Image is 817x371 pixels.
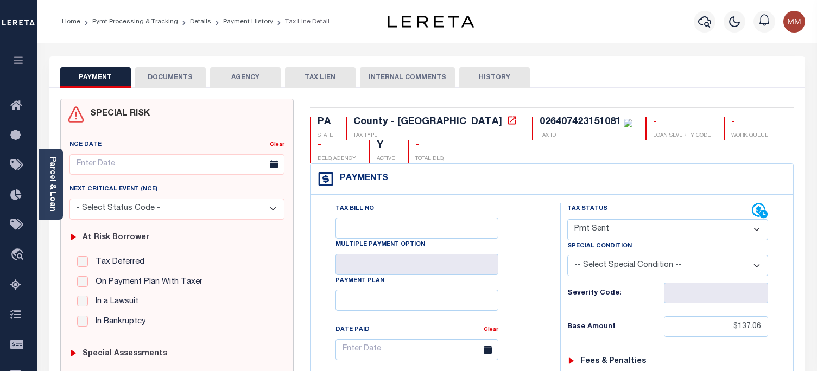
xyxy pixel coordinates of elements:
[85,109,150,119] h4: SPECIAL RISK
[567,323,664,331] h6: Base Amount
[415,140,444,152] div: -
[210,67,281,88] button: AGENCY
[90,316,146,328] label: In Bankruptcy
[653,132,711,140] p: LOAN SEVERITY CODE
[360,67,455,88] button: INTERNAL COMMENTS
[335,277,384,286] label: Payment Plan
[335,204,374,214] label: Tax Bill No
[377,155,395,163] p: ACTIVE
[335,339,498,360] input: Enter Date
[90,256,144,268] label: Tax Deferred
[318,117,333,129] div: PA
[459,67,530,88] button: HISTORY
[318,155,356,163] p: DELQ AGENCY
[388,16,474,28] img: logo-dark.svg
[10,248,28,263] i: travel_explore
[223,18,273,25] a: Payment History
[92,18,178,25] a: Pymt Processing & Tracking
[285,67,356,88] button: TAX LIEN
[69,185,157,194] label: Next Critical Event (NCE)
[335,325,370,335] label: Date Paid
[83,233,149,242] h6: At Risk Borrower
[90,276,202,289] label: On Payment Plan With Taxer
[664,316,768,337] input: $
[567,204,607,214] label: Tax Status
[273,17,330,27] li: Tax Line Detail
[653,117,711,129] div: -
[62,18,80,25] a: Home
[69,154,285,175] input: Enter Date
[540,117,621,127] div: 026407423151081
[377,140,395,152] div: Y
[415,155,444,163] p: TOTAL DLQ
[318,132,333,140] p: STATE
[731,132,768,140] p: WORK QUEUE
[783,11,805,33] img: svg+xml;base64,PHN2ZyB4bWxucz0iaHR0cDovL3d3dy53My5vcmcvMjAwMC9zdmciIHBvaW50ZXItZXZlbnRzPSJub25lIi...
[48,157,56,212] a: Parcel & Loan
[624,119,632,127] img: check-icon-green.svg
[60,67,131,88] button: PAYMENT
[580,357,646,366] h6: Fees & Penalties
[731,117,768,129] div: -
[540,132,632,140] p: TAX ID
[69,140,102,150] label: NCE Date
[353,117,502,127] div: County - [GEOGRAPHIC_DATA]
[567,242,632,251] label: Special Condition
[90,296,138,308] label: In a Lawsuit
[270,142,284,148] a: Clear
[83,349,167,359] h6: Special Assessments
[567,289,664,298] h6: Severity Code:
[484,327,498,332] a: Clear
[335,240,425,250] label: Multiple Payment Option
[318,140,356,152] div: -
[135,67,206,88] button: DOCUMENTS
[334,174,388,184] h4: Payments
[353,132,519,140] p: TAX TYPE
[190,18,211,25] a: Details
